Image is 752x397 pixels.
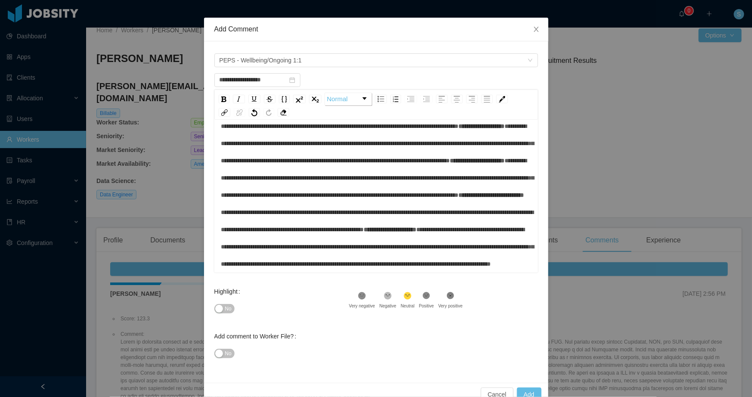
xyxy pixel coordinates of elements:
div: rdw-list-control [373,93,434,105]
div: Unlink [234,108,245,117]
div: Neutral [401,303,415,309]
span: PEPS - Wellbeing/Ongoing 1:1 [220,54,302,67]
div: Justify [481,95,493,103]
div: rdw-link-control [217,108,247,117]
div: Link [219,108,230,117]
i: icon: down [528,58,533,64]
div: Negative [379,303,396,309]
div: Strikethrough [264,95,275,103]
label: Highlight [214,288,244,295]
label: Add comment to Worker File? [214,333,300,340]
i: icon: close [533,26,540,33]
div: Superscript [293,95,306,103]
div: rdw-wrapper [214,90,538,273]
span: Normal [327,90,348,108]
div: Remove [278,108,289,117]
div: Italic [233,95,245,103]
a: Block Type [325,93,371,105]
div: Add Comment [214,25,538,34]
div: rdw-history-control [247,108,276,117]
div: Unordered [375,95,387,103]
span: No [225,304,232,313]
div: rdw-editor [221,59,532,209]
div: Positive [419,303,434,309]
div: rdw-color-picker [495,93,510,105]
div: rdw-block-control [323,93,373,105]
div: rdw-inline-control [217,93,323,105]
div: Very negative [349,303,375,309]
div: Bold [219,95,229,103]
div: Subscript [309,95,322,103]
i: icon: calendar [289,77,295,83]
div: Outdent [421,95,433,103]
button: Highlight [214,304,235,313]
div: rdw-textalign-control [434,93,495,105]
button: Close [524,18,548,42]
div: rdw-toolbar [214,90,538,120]
span: No [225,349,232,358]
div: Monospace [279,95,290,103]
div: Indent [405,95,417,103]
div: Left [436,95,448,103]
div: Center [451,95,463,103]
div: Ordered [390,95,401,103]
div: Underline [248,95,260,103]
div: rdw-dropdown [325,93,372,105]
div: Redo [263,108,274,117]
div: Undo [249,108,260,117]
div: rdw-remove-control [276,108,291,117]
div: Right [466,95,478,103]
div: Very positive [438,303,463,309]
button: Add comment to Worker File? [214,349,235,358]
